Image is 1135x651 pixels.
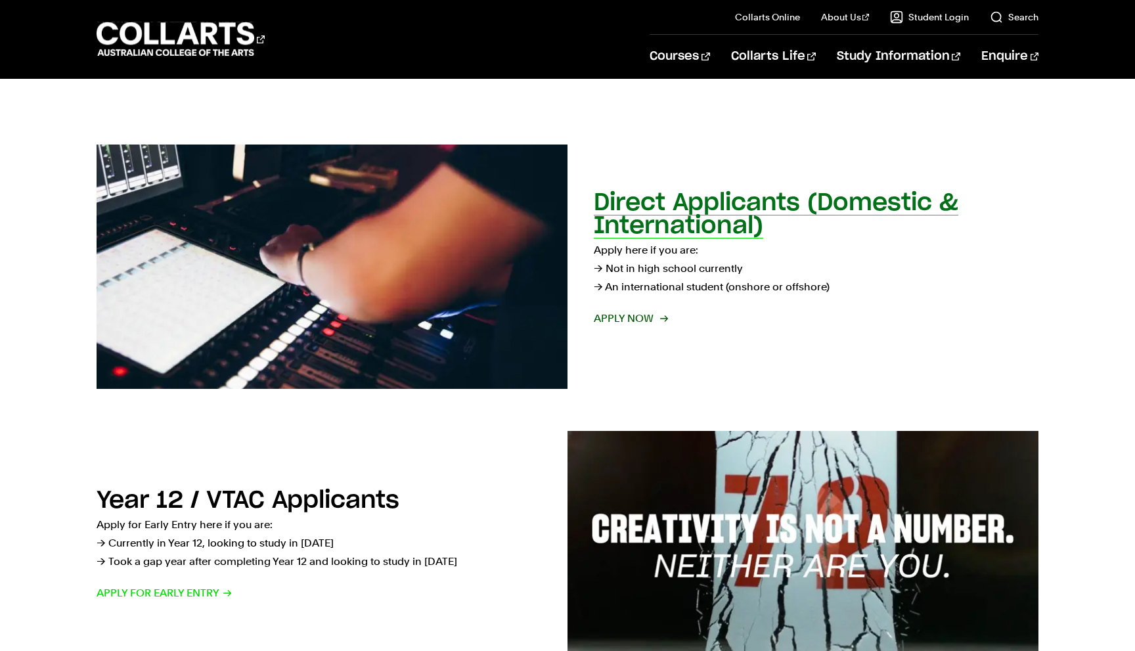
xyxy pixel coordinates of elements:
a: Collarts Online [735,11,800,24]
span: Apply now [594,309,667,328]
a: Study Information [837,35,960,78]
a: Courses [650,35,709,78]
a: Enquire [981,35,1038,78]
h2: Year 12 / VTAC Applicants [97,489,399,512]
a: Search [990,11,1038,24]
p: Apply here if you are: → Not in high school currently → An international student (onshore or offs... [594,241,1038,296]
a: Student Login [890,11,969,24]
a: About Us [821,11,870,24]
a: Collarts Life [731,35,816,78]
span: Apply for Early Entry [97,584,233,602]
a: Direct Applicants (Domestic & International) Apply here if you are:→ Not in high school currently... [97,145,1038,389]
p: Apply for Early Entry here if you are: → Currently in Year 12, looking to study in [DATE] → Took ... [97,516,541,571]
h2: Direct Applicants (Domestic & International) [594,191,958,238]
div: Go to homepage [97,20,265,58]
